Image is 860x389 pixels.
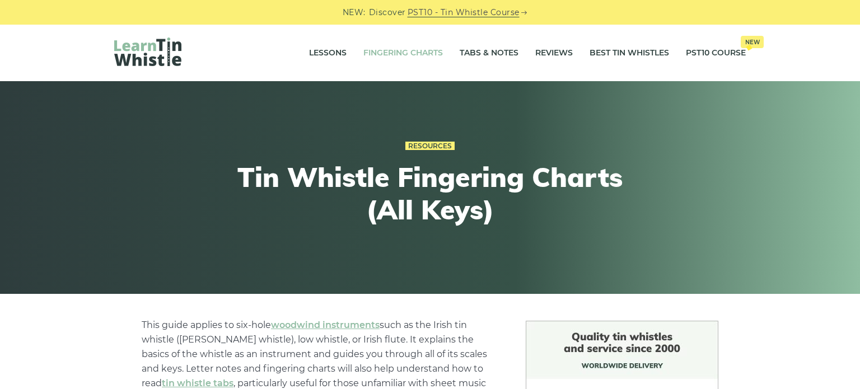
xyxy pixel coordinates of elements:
a: Reviews [535,39,573,67]
a: tin whistle tabs [162,378,233,388]
img: LearnTinWhistle.com [114,38,181,66]
a: PST10 CourseNew [686,39,746,67]
a: Best Tin Whistles [590,39,669,67]
a: Fingering Charts [363,39,443,67]
a: woodwind instruments [271,320,380,330]
a: Lessons [309,39,347,67]
a: Resources [405,142,455,151]
span: New [741,36,764,48]
a: Tabs & Notes [460,39,518,67]
h1: Tin Whistle Fingering Charts (All Keys) [224,161,636,226]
